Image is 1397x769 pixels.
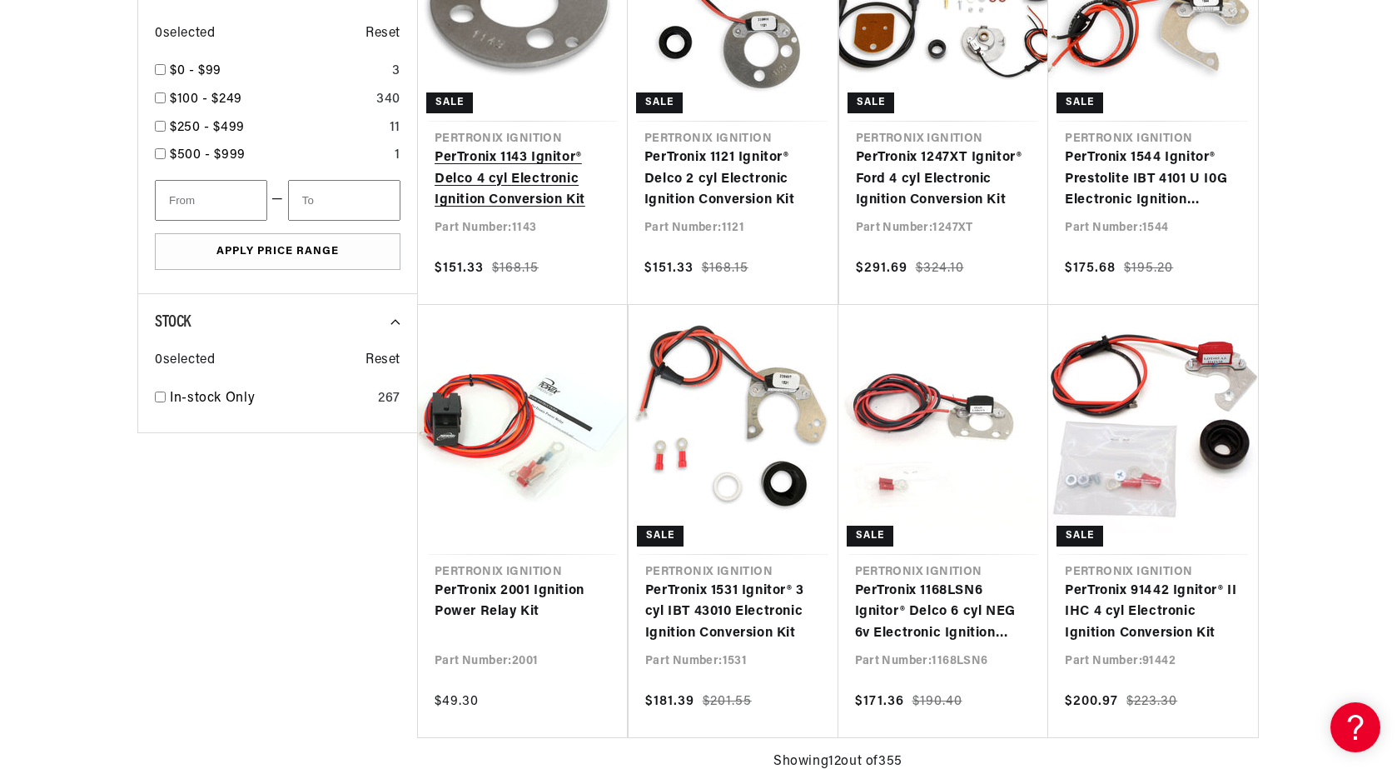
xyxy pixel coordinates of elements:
[390,117,400,139] div: 11
[645,581,822,645] a: PerTronix 1531 Ignitor® 3 cyl IBT 43010 Electronic Ignition Conversion Kit
[376,89,400,111] div: 340
[1065,581,1241,645] a: PerTronix 91442 Ignitor® II IHC 4 cyl Electronic Ignition Conversion Kit
[155,350,215,372] span: 0 selected
[170,92,242,106] span: $100 - $249
[365,23,400,45] span: Reset
[365,350,400,372] span: Reset
[155,314,191,331] span: Stock
[644,147,821,212] a: PerTronix 1121 Ignitor® Delco 2 cyl Electronic Ignition Conversion Kit
[271,189,284,211] span: —
[170,121,245,134] span: $250 - $499
[170,148,246,162] span: $500 - $999
[170,64,221,77] span: $0 - $99
[155,23,215,45] span: 0 selected
[170,388,371,410] a: In-stock Only
[855,581,1032,645] a: PerTronix 1168LSN6 Ignitor® Delco 6 cyl NEG 6v Electronic Ignition Conversion Kit
[435,581,610,623] a: PerTronix 2001 Ignition Power Relay Kit
[392,61,400,82] div: 3
[155,180,267,221] input: From
[1065,147,1241,212] a: PerTronix 1544 Ignitor® Prestolite IBT 4101 U I0G Electronic Ignition Conversion Kit
[856,147,1032,212] a: PerTronix 1247XT Ignitor® Ford 4 cyl Electronic Ignition Conversion Kit
[395,145,400,167] div: 1
[288,180,400,221] input: To
[378,388,400,410] div: 267
[435,147,611,212] a: PerTronix 1143 Ignitor® Delco 4 cyl Electronic Ignition Conversion Kit
[155,233,400,271] button: Apply Price Range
